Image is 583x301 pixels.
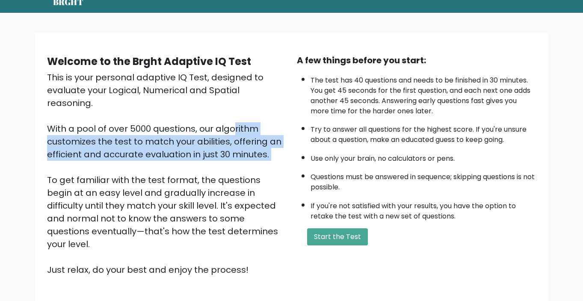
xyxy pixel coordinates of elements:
li: Try to answer all questions for the highest score. If you're unsure about a question, make an edu... [311,120,536,145]
button: Start the Test [307,228,368,245]
li: Use only your brain, no calculators or pens. [311,149,536,164]
li: Questions must be answered in sequence; skipping questions is not possible. [311,168,536,192]
div: A few things before you start: [297,54,536,67]
li: The test has 40 questions and needs to be finished in 30 minutes. You get 45 seconds for the firs... [311,71,536,116]
li: If you're not satisfied with your results, you have the option to retake the test with a new set ... [311,197,536,221]
b: Welcome to the Brght Adaptive IQ Test [47,54,251,68]
div: This is your personal adaptive IQ Test, designed to evaluate your Logical, Numerical and Spatial ... [47,71,287,276]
